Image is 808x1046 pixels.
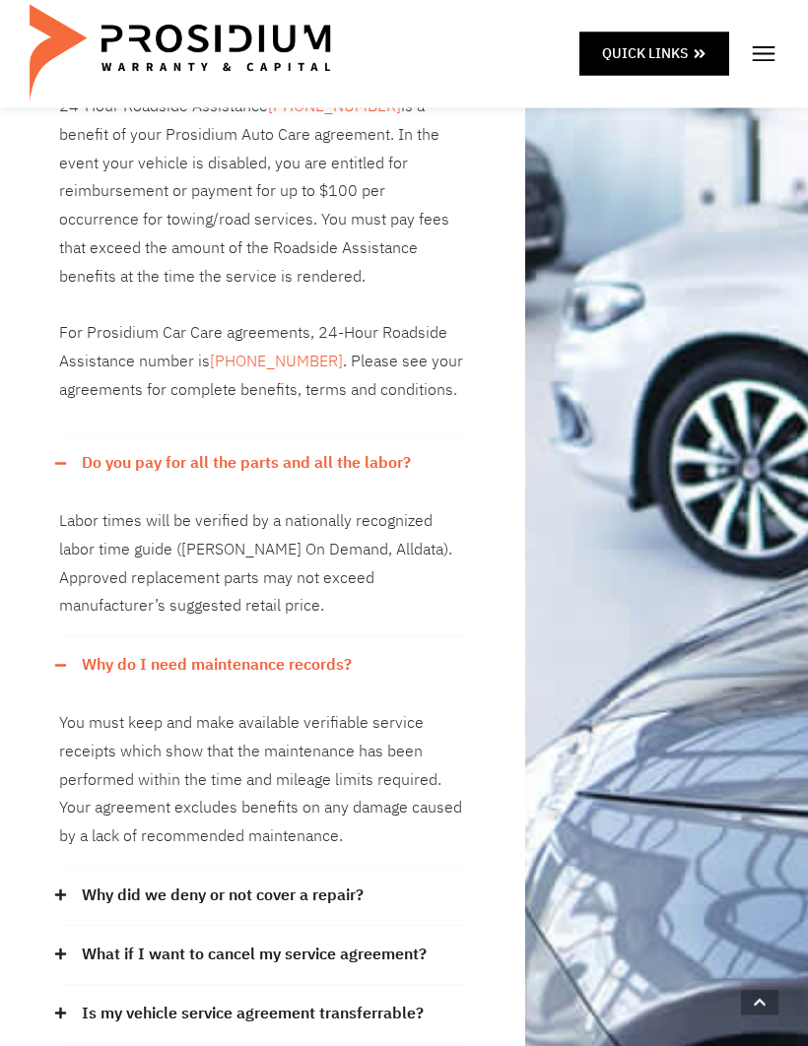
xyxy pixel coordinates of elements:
[59,435,465,493] div: Do you pay for all the parts and all the labor?
[579,33,729,75] a: Quick Links
[82,652,352,681] a: Why do I need maintenance records?
[59,94,465,406] p: 24-Hour Roadside Assistance is a benefit of your Prosidium Auto Care agreement. In the event your...
[210,351,343,374] a: [PHONE_NUMBER]
[59,493,465,637] div: Do you pay for all the parts and all the labor?
[59,927,465,986] div: What if I want to cancel my service agreement?
[59,868,465,927] div: Why did we deny or not cover a repair?
[82,942,427,970] a: What if I want to cancel my service agreement?
[82,883,364,911] a: Why did we deny or not cover a repair?
[82,1001,424,1029] a: Is my vehicle service agreement transferrable?
[602,41,688,66] span: Quick Links
[59,986,465,1045] div: Is my vehicle service agreement transferrable?
[59,79,465,435] div: Is towing covered under my agreement?
[59,637,465,695] div: Why do I need maintenance records?
[82,450,411,479] a: Do you pay for all the parts and all the labor?
[59,695,465,868] div: Why do I need maintenance records?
